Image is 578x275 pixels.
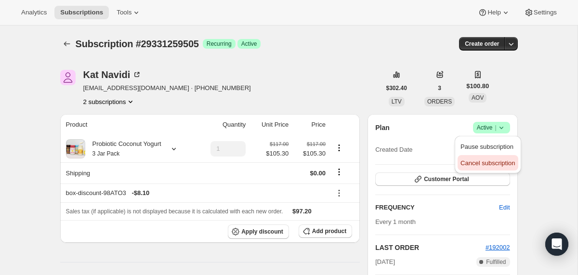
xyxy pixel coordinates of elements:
h2: FREQUENCY [375,203,499,212]
span: $97.20 [292,208,312,215]
span: Subscription #29331259505 [76,39,199,49]
div: box-discount-98ATO3 [66,188,326,198]
span: Edit [499,203,510,212]
button: Add product [299,224,352,238]
th: Shipping [60,162,196,183]
span: Cancel subscription [460,159,515,167]
span: Active [477,123,506,132]
span: $0.00 [310,170,326,177]
span: 3 [438,84,441,92]
button: #192002 [486,243,510,252]
span: Tools [117,9,131,16]
span: $105.30 [294,149,326,158]
button: Edit [493,200,515,215]
small: $117.00 [270,141,289,147]
span: Active [241,40,257,48]
button: Tools [111,6,147,19]
div: Open Intercom Messenger [545,233,568,256]
button: Customer Portal [375,172,510,186]
span: $100.80 [466,81,489,91]
span: Every 1 month [375,218,416,225]
img: product img [66,139,85,158]
span: Apply discount [241,228,283,236]
button: Pause subscription [458,139,518,154]
button: Analytics [15,6,53,19]
span: ORDERS [427,98,452,105]
span: Pause subscription [460,143,513,150]
div: Probiotic Coconut Yogurt [85,139,161,158]
small: $117.00 [307,141,326,147]
span: LTV [392,98,402,105]
button: Create order [459,37,505,51]
span: AOV [472,94,484,101]
span: Help [487,9,500,16]
span: Create order [465,40,499,48]
button: Subscriptions [60,37,74,51]
span: Recurring [207,40,232,48]
span: Analytics [21,9,47,16]
button: Shipping actions [331,167,347,177]
span: Settings [534,9,557,16]
span: | [495,124,496,131]
span: Kat Navidi [60,70,76,85]
button: Subscriptions [54,6,109,19]
h2: Plan [375,123,390,132]
span: Add product [312,227,346,235]
span: Sales tax (if applicable) is not displayed because it is calculated with each new order. [66,208,283,215]
button: Product actions [83,97,136,106]
button: Cancel subscription [458,155,518,170]
a: #192002 [486,244,510,251]
span: - $8.10 [131,188,149,198]
button: Product actions [331,143,347,153]
span: Subscriptions [60,9,103,16]
h2: LAST ORDER [375,243,486,252]
span: $302.40 [386,84,407,92]
span: [DATE] [375,257,395,267]
span: [EMAIL_ADDRESS][DOMAIN_NAME] · [PHONE_NUMBER] [83,83,251,93]
th: Product [60,114,196,135]
th: Price [291,114,328,135]
span: $105.30 [266,149,289,158]
button: $302.40 [381,81,413,95]
button: Apply discount [228,224,289,239]
button: 3 [432,81,447,95]
button: Settings [518,6,563,19]
button: Help [472,6,516,19]
div: Kat Navidi [83,70,142,79]
th: Unit Price [249,114,291,135]
span: Customer Portal [424,175,469,183]
th: Quantity [196,114,249,135]
span: Created Date [375,145,412,155]
small: 3 Jar Pack [92,150,120,157]
span: Fulfilled [486,258,506,266]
